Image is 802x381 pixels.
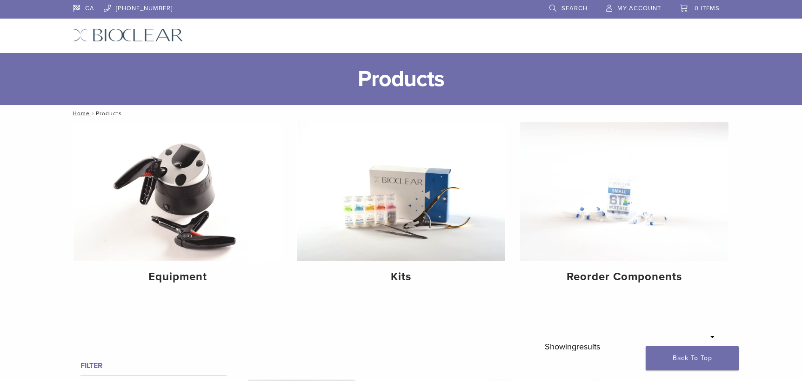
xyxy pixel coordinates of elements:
[545,337,600,356] p: Showing results
[304,269,498,285] h4: Kits
[528,269,721,285] h4: Reorder Components
[617,5,661,12] span: My Account
[90,111,96,116] span: /
[297,122,505,291] a: Kits
[297,122,505,261] img: Kits
[695,5,720,12] span: 0 items
[646,346,739,370] a: Back To Top
[70,110,90,117] a: Home
[66,105,736,122] nav: Products
[74,122,282,291] a: Equipment
[74,122,282,261] img: Equipment
[561,5,588,12] span: Search
[73,28,183,42] img: Bioclear
[520,122,728,261] img: Reorder Components
[81,269,274,285] h4: Equipment
[80,360,227,371] h4: Filter
[520,122,728,291] a: Reorder Components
